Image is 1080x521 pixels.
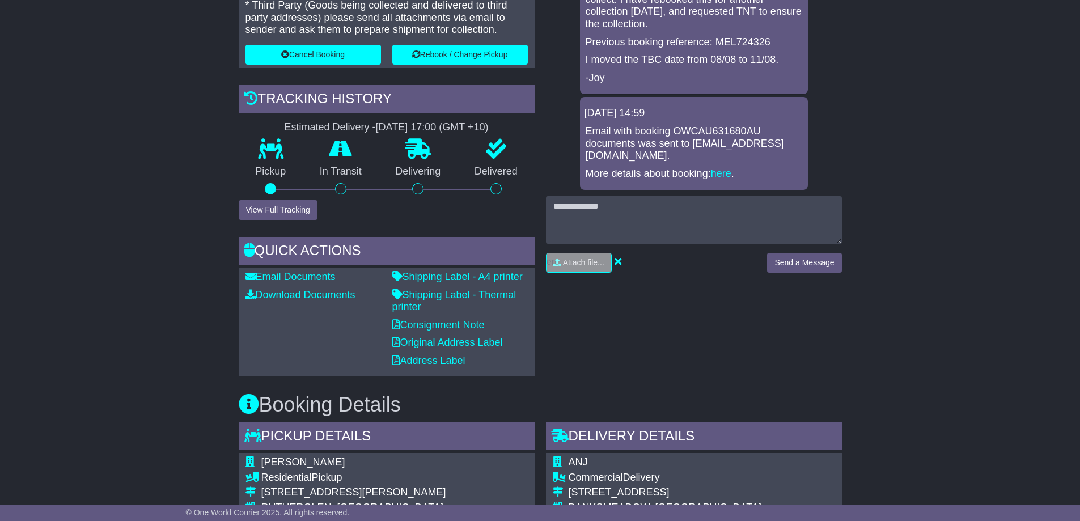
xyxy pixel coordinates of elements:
a: Email Documents [245,271,336,282]
p: I moved the TBC date from 08/08 to 11/08. [586,54,802,66]
div: Delivery Details [546,422,842,453]
div: [DATE] 17:00 (GMT +10) [376,121,489,134]
span: ANJ [569,456,588,468]
div: Pickup [261,472,446,484]
div: [DATE] 14:59 [585,107,803,120]
a: Original Address Label [392,337,503,348]
button: Cancel Booking [245,45,381,65]
div: Pickup Details [239,422,535,453]
a: here [711,168,731,179]
button: Rebook / Change Pickup [392,45,528,65]
span: [PERSON_NAME] [261,456,345,468]
span: Residential [261,472,312,483]
p: In Transit [303,166,379,178]
div: RUTHERGLEN, [GEOGRAPHIC_DATA] [261,502,446,514]
a: Consignment Note [392,319,485,331]
p: More details about booking: . [586,168,802,180]
div: [STREET_ADDRESS] [569,486,825,499]
a: Shipping Label - A4 printer [392,271,523,282]
p: -Joy [586,72,802,84]
p: Delivering [379,166,458,178]
div: Tracking history [239,85,535,116]
a: Address Label [392,355,465,366]
div: Quick Actions [239,237,535,268]
button: Send a Message [767,253,841,273]
span: Commercial [569,472,623,483]
h3: Booking Details [239,393,842,416]
p: Email with booking OWCAU631680AU documents was sent to [EMAIL_ADDRESS][DOMAIN_NAME]. [586,125,802,162]
div: [STREET_ADDRESS][PERSON_NAME] [261,486,446,499]
div: Delivery [569,472,825,484]
div: BANKSMEADOW, [GEOGRAPHIC_DATA] [569,502,825,514]
a: Download Documents [245,289,355,300]
div: Estimated Delivery - [239,121,535,134]
span: © One World Courier 2025. All rights reserved. [186,508,350,517]
p: Delivered [458,166,535,178]
button: View Full Tracking [239,200,317,220]
a: Shipping Label - Thermal printer [392,289,516,313]
p: Previous booking reference: MEL724326 [586,36,802,49]
p: Pickup [239,166,303,178]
